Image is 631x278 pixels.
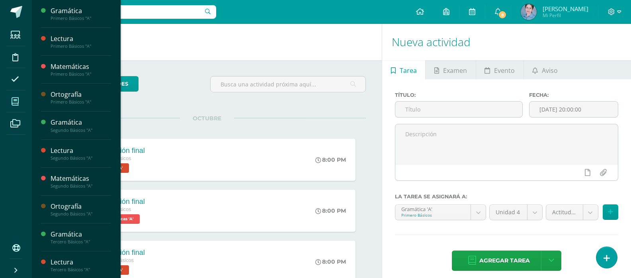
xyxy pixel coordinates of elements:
a: Examen [426,60,475,79]
div: 8:00 PM [315,156,346,163]
div: Segundo Básicos "A" [51,155,111,161]
span: Actitudes (10.0%) [552,205,577,220]
a: MatemáticasSegundo Básicos "A" [51,174,111,189]
div: Segundo Básicos "A" [51,127,111,133]
input: Fecha de entrega [529,102,618,117]
div: Lectura [51,258,111,267]
div: Lectura [51,146,111,155]
a: OrtografíaSegundo Básicos "A" [51,202,111,217]
div: Tercero Básicos "A" [51,239,111,245]
div: Ortografía [51,90,111,99]
label: Fecha: [529,92,618,98]
div: Primero Básicos "A" [51,16,111,21]
div: Matemáticas [51,174,111,183]
input: Busca un usuario... [37,5,216,19]
input: Título [395,102,522,117]
div: Matemáticas [51,62,111,71]
span: Aviso [542,61,558,80]
a: LecturaTercero Básicos "A" [51,258,111,272]
div: Segundo Básicos "A" [51,183,111,189]
span: 8 [498,10,507,19]
span: Mi Perfil [543,12,588,19]
span: Evento [494,61,515,80]
img: f7548f7f17067687f030f24d0d01e9c5.png [521,4,537,20]
div: Lectura [51,34,111,43]
div: 8:00 PM [315,258,346,265]
div: Segundo Básicos "A" [51,211,111,217]
a: Actitudes (10.0%) [546,205,598,220]
a: OrtografíaPrimero Básicos "A" [51,90,111,105]
a: MatemáticasPrimero Básicos "A" [51,62,111,77]
span: Agregar tarea [479,251,530,270]
div: Tercero Básicos "A" [51,267,111,272]
span: Tarea [400,61,417,80]
a: GramáticaTercero Básicos "A" [51,230,111,245]
div: Gramática [51,6,111,16]
div: Primero Básicos [401,212,465,218]
h1: Actividades [41,24,372,60]
div: Primero Básicos "A" [51,43,111,49]
a: GramáticaPrimero Básicos "A" [51,6,111,21]
a: LecturaSegundo Básicos "A" [51,146,111,161]
div: Primero Básicos "A" [51,71,111,77]
a: Evento [476,60,524,79]
span: [PERSON_NAME] [543,5,588,13]
div: Primero Básicos "A" [51,99,111,105]
span: OCTUBRE [180,115,234,122]
div: Gramática [51,230,111,239]
a: Unidad 4 [490,205,542,220]
a: Gramática 'A'Primero Básicos [395,205,486,220]
a: Aviso [524,60,567,79]
a: LecturaPrimero Básicos "A" [51,34,111,49]
span: Examen [443,61,467,80]
div: Ortografía [51,202,111,211]
span: Unidad 4 [496,205,521,220]
a: GramáticaSegundo Básicos "A" [51,118,111,133]
h1: Nueva actividad [392,24,621,60]
div: Gramática [51,118,111,127]
a: Tarea [382,60,425,79]
input: Busca una actividad próxima aquí... [211,76,366,92]
div: Gramática 'A' [401,205,465,212]
div: 8:00 PM [315,207,346,214]
label: La tarea se asignará a: [395,194,618,200]
label: Título: [395,92,522,98]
